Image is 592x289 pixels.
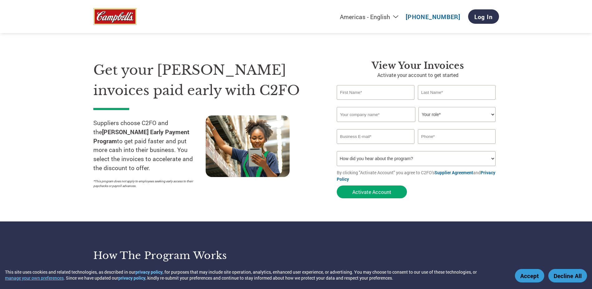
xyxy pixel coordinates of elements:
[5,275,64,281] button: manage your own preferences
[548,269,587,282] button: Decline All
[93,8,137,25] img: Campbell’s
[434,170,473,175] a: Supplier Agreement
[406,13,460,21] a: [PHONE_NUMBER]
[206,115,290,177] img: supply chain worker
[337,85,415,100] input: First Name*
[337,144,415,149] div: Inavlid Email Address
[418,129,496,144] input: Phone*
[118,275,145,281] a: privacy policy
[93,119,206,173] p: Suppliers choose C2FO and the to get paid faster and put more cash into their business. You selec...
[337,123,496,127] div: Invalid company name or company name is too long
[515,269,544,282] button: Accept
[5,269,506,281] div: This site uses cookies and related technologies, as described in our , for purposes that may incl...
[337,169,499,182] p: By clicking "Activate Account" you agree to C2FO's and
[337,60,499,71] h3: View Your Invoices
[93,179,199,188] p: *This program does not apply to employees seeking early access to their paychecks or payroll adva...
[337,100,415,104] div: Invalid first name or first name is too long
[337,129,415,144] input: Invalid Email format
[337,107,415,122] input: Your company name*
[418,85,496,100] input: Last Name*
[135,269,163,275] a: privacy policy
[418,107,496,122] select: Title/Role
[337,185,407,198] button: Activate Account
[93,128,189,145] strong: [PERSON_NAME] Early Payment Program
[337,170,495,182] a: Privacy Policy
[337,71,499,79] p: Activate your account to get started
[468,9,499,24] a: Log In
[93,249,288,262] h3: How the program works
[418,144,496,149] div: Inavlid Phone Number
[93,60,318,100] h1: Get your [PERSON_NAME] invoices paid early with C2FO
[418,100,496,104] div: Invalid last name or last name is too long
